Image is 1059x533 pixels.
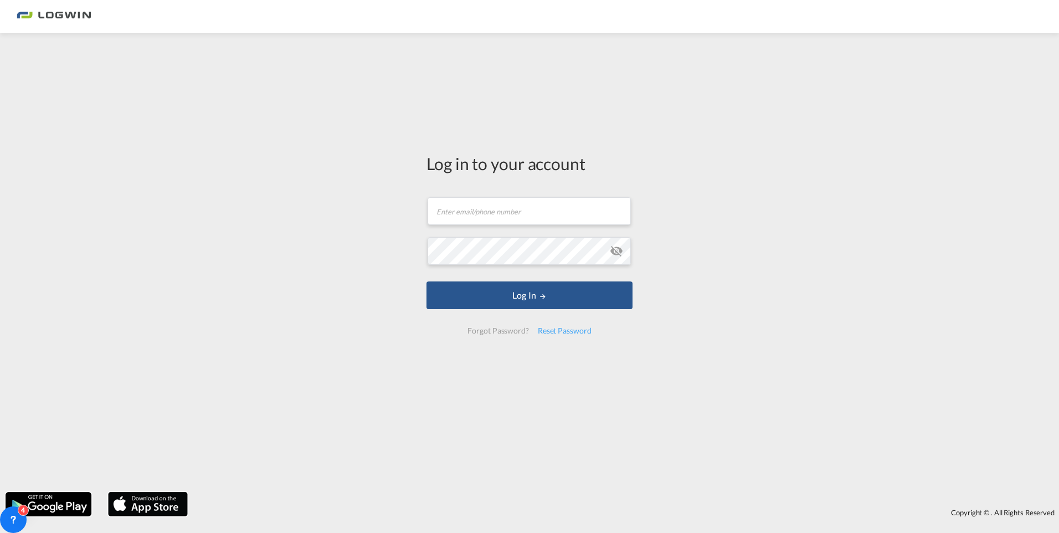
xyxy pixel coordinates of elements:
img: apple.png [107,491,189,517]
div: Reset Password [533,321,596,341]
div: Log in to your account [426,152,633,175]
div: Forgot Password? [463,321,533,341]
md-icon: icon-eye-off [610,244,623,258]
input: Enter email/phone number [428,197,631,225]
div: Copyright © . All Rights Reserved [193,503,1059,522]
img: google.png [4,491,92,517]
img: bc73a0e0d8c111efacd525e4c8ad7d32.png [17,4,91,29]
button: LOGIN [426,281,633,309]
